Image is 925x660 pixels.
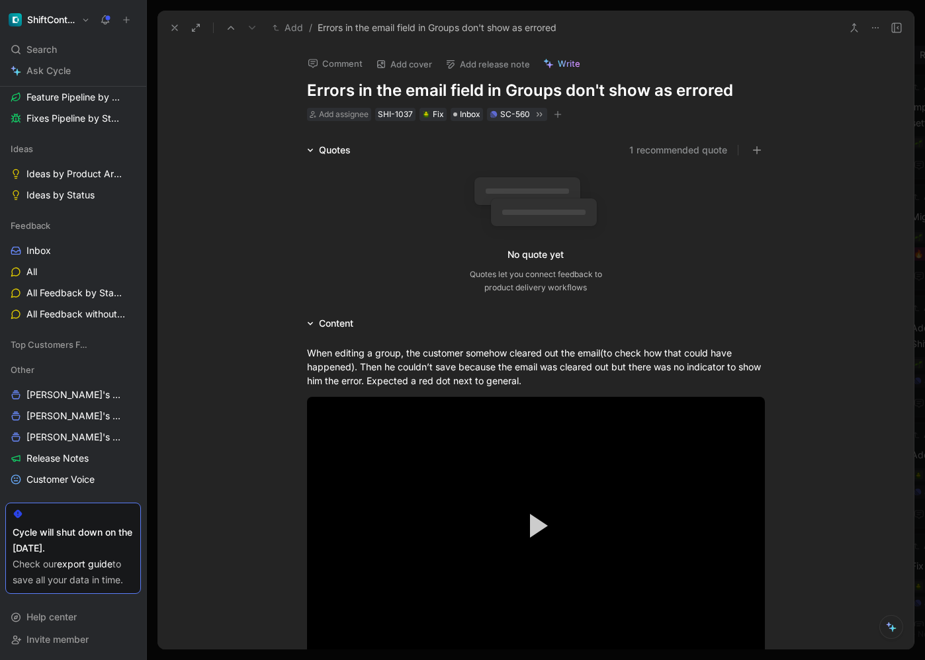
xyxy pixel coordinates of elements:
a: Customer Voice [5,470,141,489]
span: Help center [26,611,77,622]
div: Ideas [5,139,141,159]
span: All Feedback by Status [26,286,123,300]
button: Play Video [506,496,566,556]
span: Feedback [11,219,50,232]
div: Quotes [302,142,356,158]
a: All Feedback without Insights [5,304,141,324]
img: 🪲 [422,110,430,118]
div: Fix [422,108,444,121]
button: Add [269,20,306,36]
div: Top Customers Feedback [5,335,141,358]
span: Errors in the email field in Groups don't show as errored [318,20,556,36]
a: Ideas by Product Area [5,164,141,184]
span: Release Notes [26,452,89,465]
div: Video Player [307,397,765,654]
span: Ideas by Status [26,188,95,202]
a: Inbox [5,241,141,261]
a: export guide [57,558,112,569]
a: Fixes Pipeline by Status [5,108,141,128]
span: Other [11,363,34,376]
div: FeedbackInboxAllAll Feedback by StatusAll Feedback without Insights [5,216,141,324]
div: Invite member [5,630,141,649]
button: Write [537,54,586,73]
span: Feature Pipeline by Status [26,91,124,104]
span: Top Customers Feedback [11,338,92,351]
span: Invite member [26,634,89,645]
div: Check our to save all your data in time. [13,556,134,588]
span: [PERSON_NAME]'s Work [26,409,124,423]
div: IdeasIdeas by Product AreaIdeas by Status [5,139,141,205]
span: / [309,20,312,36]
img: ShiftControl [9,13,22,26]
a: Release Notes [5,448,141,468]
div: Content [302,315,359,331]
button: Add release note [439,55,536,73]
div: Help center [5,607,141,627]
span: Inbox [460,108,480,121]
span: [PERSON_NAME]'s Work [26,388,124,401]
button: 1 recommended quote [629,142,727,158]
div: Quotes [319,142,351,158]
a: [PERSON_NAME]'s Work [5,427,141,447]
div: No quote yet [507,247,564,263]
span: Inbox [26,244,51,257]
span: Customer Voice [26,473,95,486]
span: All [26,265,37,278]
a: [PERSON_NAME]'s Work [5,406,141,426]
div: Other [5,360,141,380]
span: Ideas by Product Area [26,167,122,181]
span: Write [558,58,580,69]
span: Ideas [11,142,33,155]
span: Search [26,42,57,58]
a: Feature Pipeline by Status [5,87,141,107]
div: SHI-1037 [378,108,413,121]
div: Feedback [5,216,141,235]
div: Search [5,40,141,60]
div: Cycle will shut down on the [DATE]. [13,524,134,556]
span: Fixes Pipeline by Status [26,112,123,125]
span: All Feedback without Insights [26,308,125,321]
button: Add cover [370,55,438,73]
div: Content [319,315,353,331]
div: Other[PERSON_NAME]'s Work[PERSON_NAME]'s Work[PERSON_NAME]'s WorkRelease NotesCustomer Voice [5,360,141,489]
div: Inbox [451,108,483,121]
h1: Errors in the email field in Groups don't show as errored [307,80,765,101]
a: All [5,262,141,282]
span: [PERSON_NAME]'s Work [26,431,124,444]
div: Top Customers Feedback [5,335,141,354]
span: Ask Cycle [26,63,71,79]
div: SC-560 [500,108,530,121]
span: Add assignee [319,109,369,119]
h1: ShiftControl [27,14,76,26]
a: [PERSON_NAME]'s Work [5,385,141,405]
div: When editing a group, the customer somehow cleared out the email(to check how that could have hap... [307,346,765,388]
a: Ideas by Status [5,185,141,205]
a: Ask Cycle [5,61,141,81]
a: All Feedback by Status [5,283,141,303]
div: Quotes let you connect feedback to product delivery workflows [470,268,602,294]
div: 🪲Fix [419,108,447,121]
button: Comment [302,54,369,73]
button: ShiftControlShiftControl [5,11,93,29]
